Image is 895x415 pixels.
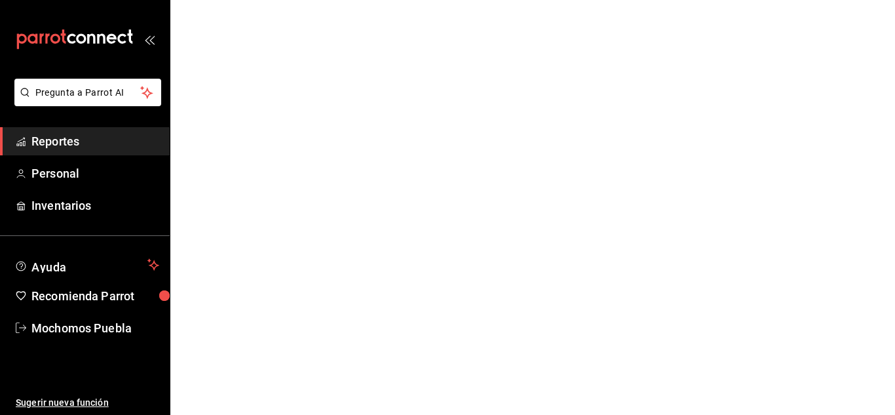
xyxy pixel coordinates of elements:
span: Sugerir nueva función [16,396,159,410]
span: Personal [31,165,159,182]
button: Pregunta a Parrot AI [14,79,161,106]
a: Pregunta a Parrot AI [9,95,161,109]
span: Inventarios [31,197,159,214]
span: Mochomos Puebla [31,319,159,337]
span: Pregunta a Parrot AI [35,86,141,100]
button: open_drawer_menu [144,34,155,45]
span: Reportes [31,132,159,150]
span: Ayuda [31,257,142,273]
span: Recomienda Parrot [31,287,159,305]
